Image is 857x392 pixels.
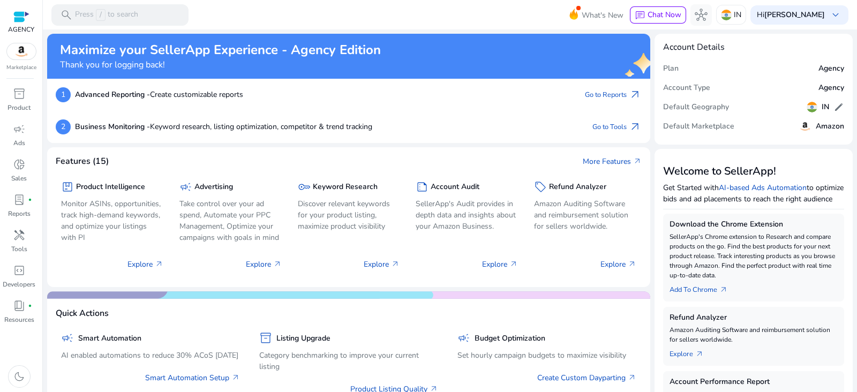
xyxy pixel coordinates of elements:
[61,180,74,193] span: package
[509,260,518,268] span: arrow_outward
[78,334,141,343] h5: Smart Automation
[127,259,163,270] p: Explore
[537,372,636,383] a: Create Custom Dayparting
[629,120,642,133] span: arrow_outward
[630,6,686,24] button: chatChat Now
[179,198,282,243] p: Take control over your ad spend, Automate your PPC Management, Optimize your campaigns with goals...
[75,9,138,21] p: Press to search
[695,9,708,21] span: hub
[56,87,71,102] p: 1
[56,119,71,134] p: 2
[457,331,470,344] span: campaign
[231,373,240,382] span: arrow_outward
[13,158,26,171] span: donut_small
[663,84,710,93] h5: Account Type
[8,25,34,34] p: AGENCY
[663,42,725,52] h4: Account Details
[670,378,838,387] h5: Account Performance Report
[145,372,240,383] a: Smart Automation Setup
[13,193,26,206] span: lab_profile
[816,122,844,131] h5: Amazon
[76,183,145,192] h5: Product Intelligence
[4,315,34,325] p: Resources
[391,260,400,268] span: arrow_outward
[416,198,518,232] p: SellerApp's Audit provides in depth data and insights about your Amazon Business.
[11,244,27,254] p: Tools
[246,259,282,270] p: Explore
[61,198,163,243] p: Monitor ASINs, opportunities, track high-demand keywords, and optimize your listings with PI
[807,102,817,112] img: in.svg
[633,157,642,165] span: arrow_outward
[56,156,109,167] h4: Features (15)
[179,180,192,193] span: campaign
[670,344,712,359] a: Explorearrow_outward
[96,9,106,21] span: /
[648,10,681,20] span: Chat Now
[75,89,243,100] p: Create customizable reports
[11,174,27,183] p: Sales
[298,198,400,232] p: Discover relevant keywords for your product listing, maximize product visibility
[721,10,732,20] img: in.svg
[28,304,32,308] span: fiber_manual_record
[482,259,518,270] p: Explore
[628,260,636,268] span: arrow_outward
[61,350,240,361] p: AI enabled automations to reduce 30% ACoS [DATE]
[194,183,233,192] h5: Advertising
[757,11,825,19] p: Hi
[592,119,642,134] a: Go to Toolsarrow_outward
[635,10,645,21] span: chat
[56,308,109,319] h4: Quick Actions
[3,280,35,289] p: Developers
[298,180,311,193] span: key
[822,103,829,112] h5: IN
[829,9,842,21] span: keyboard_arrow_down
[534,180,547,193] span: sell
[585,87,642,102] a: Go to Reportsarrow_outward
[818,64,844,73] h5: Agency
[155,260,163,268] span: arrow_outward
[670,313,838,322] h5: Refund Analyzer
[628,373,636,382] span: arrow_outward
[13,264,26,277] span: code_blocks
[13,138,25,148] p: Ads
[583,156,642,167] a: More Featuresarrow_outward
[663,103,729,112] h5: Default Geography
[663,122,734,131] h5: Default Marketplace
[416,180,428,193] span: summarize
[695,350,704,358] span: arrow_outward
[276,334,330,343] h5: Listing Upgrade
[663,165,844,178] h3: Welcome to SellerApp!
[13,370,26,383] span: dark_mode
[259,350,438,372] p: Category benchmarking to improve your current listing
[60,60,381,70] h4: Thank you for logging back!
[364,259,400,270] p: Explore
[663,182,844,205] p: Get Started with to optimize bids and ad placements to reach the right audience
[28,198,32,202] span: fiber_manual_record
[60,9,73,21] span: search
[13,299,26,312] span: book_4
[764,10,825,20] b: [PERSON_NAME]
[600,259,636,270] p: Explore
[799,120,811,133] img: amazon.svg
[13,87,26,100] span: inventory_2
[582,6,623,25] span: What's New
[60,42,381,58] h2: Maximize your SellerApp Experience - Agency Edition
[670,280,736,295] a: Add To Chrome
[534,198,636,232] p: Amazon Auditing Software and reimbursement solution for sellers worldwide.
[690,4,712,26] button: hub
[818,84,844,93] h5: Agency
[719,285,728,294] span: arrow_outward
[549,183,606,192] h5: Refund Analyzer
[663,64,679,73] h5: Plan
[719,183,807,193] a: AI-based Ads Automation
[833,102,844,112] span: edit
[734,5,741,24] p: IN
[259,331,272,344] span: inventory_2
[313,183,378,192] h5: Keyword Research
[7,43,36,59] img: amazon.svg
[6,64,36,72] p: Marketplace
[75,121,372,132] p: Keyword research, listing optimization, competitor & trend tracking
[475,334,545,343] h5: Budget Optimization
[75,122,150,132] b: Business Monitoring -
[8,209,31,218] p: Reports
